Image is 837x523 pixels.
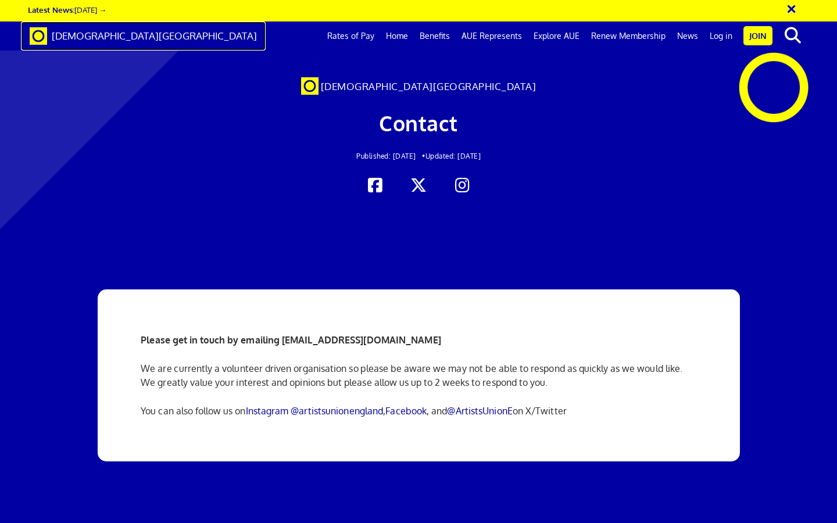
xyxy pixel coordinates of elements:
a: Explore AUE [528,22,585,51]
a: Renew Membership [585,22,671,51]
a: Home [380,22,414,51]
a: Benefits [414,22,456,51]
span: [DEMOGRAPHIC_DATA][GEOGRAPHIC_DATA] [321,80,536,92]
span: Contact [379,110,458,136]
strong: Please get in touch by emailing [EMAIL_ADDRESS][DOMAIN_NAME] [141,334,441,346]
a: Rates of Pay [321,22,380,51]
a: Brand [DEMOGRAPHIC_DATA][GEOGRAPHIC_DATA] [21,22,266,51]
strong: Latest News: [28,5,74,15]
a: Instagram @artistsunionengland [246,405,384,417]
p: We are currently a volunteer driven organisation so please be aware we may not be able to respond... [141,361,696,389]
a: Latest News:[DATE] → [28,5,106,15]
a: AUE Represents [456,22,528,51]
button: search [775,23,810,48]
a: @ArtistsUnionE [447,405,512,417]
a: Log in [704,22,738,51]
a: News [671,22,704,51]
h2: Updated: [DATE] [162,152,675,160]
a: Facebook [385,405,427,417]
span: [DEMOGRAPHIC_DATA][GEOGRAPHIC_DATA] [52,30,257,42]
span: Published: [DATE] • [356,152,425,160]
a: Join [743,26,772,45]
p: You can also follow us on , , and on X/Twitter [141,404,696,418]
